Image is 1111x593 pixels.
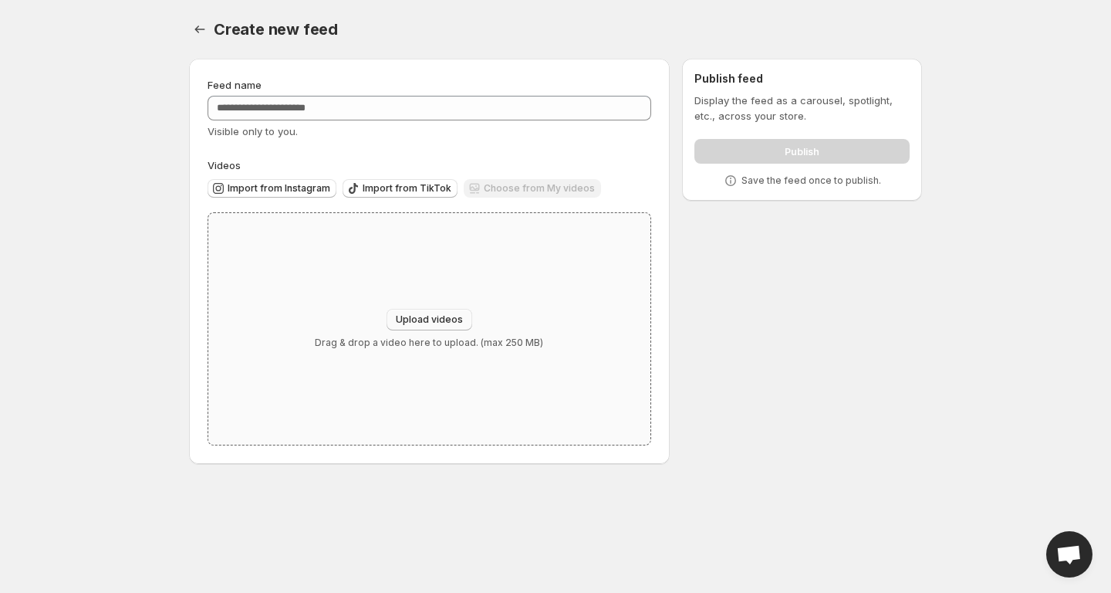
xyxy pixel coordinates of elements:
[214,20,338,39] span: Create new feed
[694,93,910,124] p: Display the feed as a carousel, spotlight, etc., across your store.
[363,182,451,195] span: Import from TikTok
[387,309,472,330] button: Upload videos
[208,125,298,137] span: Visible only to you.
[208,179,336,198] button: Import from Instagram
[208,79,262,91] span: Feed name
[189,19,211,40] button: Settings
[343,179,458,198] button: Import from TikTok
[208,159,241,171] span: Videos
[741,175,881,187] p: Save the feed once to publish.
[396,313,463,326] span: Upload videos
[694,71,910,86] h2: Publish feed
[1046,531,1092,578] a: Open chat
[228,182,330,195] span: Import from Instagram
[315,337,543,349] p: Drag & drop a video here to upload. (max 250 MB)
